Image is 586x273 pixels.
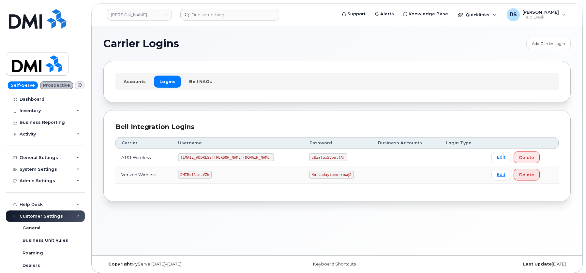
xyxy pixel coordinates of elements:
strong: Last Update [523,262,552,266]
a: Edit [491,169,511,180]
code: u$za!gx5VbntTAf [309,153,347,161]
div: [DATE] [415,262,571,267]
th: Business Accounts [372,137,440,149]
button: Delete [514,169,540,180]
th: Username [172,137,303,149]
a: Edit [491,152,511,163]
td: AT&T Wireless [115,149,172,166]
code: [EMAIL_ADDRESS][PERSON_NAME][DOMAIN_NAME] [178,153,274,161]
th: Carrier [115,137,172,149]
td: Verizon Wireless [115,166,172,183]
strong: Copyright [108,262,132,266]
div: Bell Integration Logins [115,122,559,132]
code: DMIRollinsVZW [178,171,211,179]
a: Add Carrier Login [526,38,571,49]
th: Password [304,137,372,149]
div: MyServe [DATE]–[DATE] [103,262,259,267]
span: Carrier Logins [103,39,179,49]
a: Keyboard Shortcuts [313,262,356,266]
code: Nottodaytomorrow@2 [309,171,354,179]
a: Logins [154,76,181,87]
a: Accounts [118,76,151,87]
span: Delete [519,154,534,161]
span: Delete [519,172,534,178]
a: Bell NAGs [184,76,218,87]
th: Login Type [440,137,486,149]
button: Delete [514,151,540,163]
